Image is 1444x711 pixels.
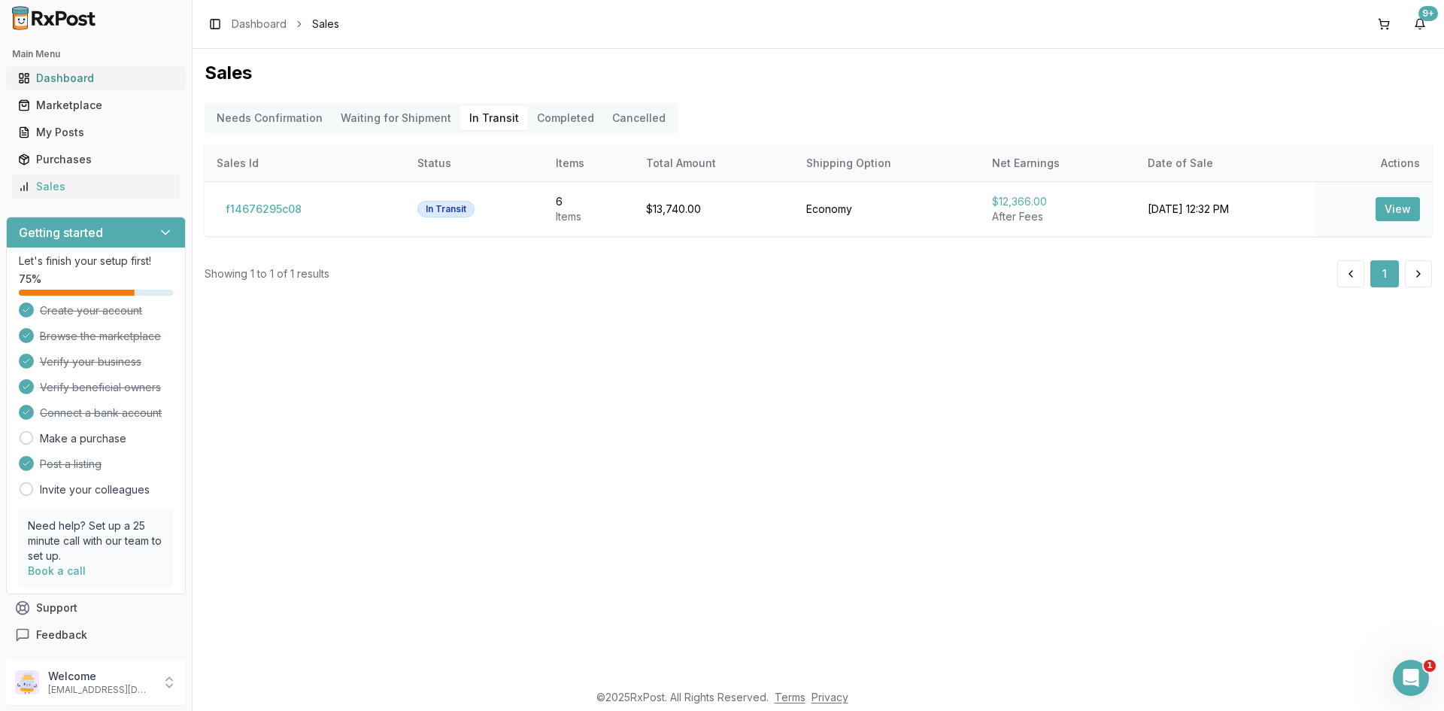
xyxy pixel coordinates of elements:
a: Invite your colleagues [40,482,150,497]
button: Sales [6,175,186,199]
th: Date of Sale [1136,145,1315,181]
a: Terms [775,691,805,703]
span: Feedback [36,627,87,643]
div: $13,740.00 [646,202,782,217]
span: Verify your business [40,354,141,369]
div: 9+ [1418,6,1438,21]
div: $12,366.00 [992,194,1124,209]
div: Showing 1 to 1 of 1 results [205,266,329,281]
div: After Fees [992,209,1124,224]
div: Item s [556,209,621,224]
th: Items [544,145,633,181]
th: Sales Id [205,145,405,181]
div: My Posts [18,125,174,140]
button: My Posts [6,120,186,144]
span: 1 [1424,660,1436,672]
a: Privacy [811,691,848,703]
button: Completed [528,106,603,130]
div: Marketplace [18,98,174,113]
img: RxPost Logo [6,6,102,30]
th: Net Earnings [980,145,1136,181]
button: Feedback [6,621,186,649]
button: 1 [1370,260,1399,287]
a: My Posts [12,119,180,146]
button: Needs Confirmation [208,106,332,130]
button: In Transit [460,106,528,130]
div: Economy [806,202,968,217]
button: Cancelled [603,106,675,130]
nav: breadcrumb [232,17,339,32]
div: Purchases [18,152,174,167]
span: Browse the marketplace [40,329,161,344]
div: Sales [18,179,174,194]
button: Marketplace [6,93,186,117]
h1: Sales [205,61,1432,85]
p: [EMAIL_ADDRESS][DOMAIN_NAME] [48,684,153,696]
button: Dashboard [6,66,186,90]
button: Waiting for Shipment [332,106,460,130]
button: Support [6,594,186,621]
div: Dashboard [18,71,174,86]
h2: Main Menu [12,48,180,60]
span: Verify beneficial owners [40,380,161,395]
a: Book a call [28,564,86,577]
a: Dashboard [232,17,287,32]
button: View [1376,197,1420,221]
h3: Getting started [19,223,103,242]
a: Sales [12,173,180,200]
p: Need help? Set up a 25 minute call with our team to set up. [28,518,164,564]
button: Purchases [6,147,186,172]
button: f14676295c08 [217,197,311,221]
span: Sales [312,17,339,32]
span: 75 % [19,272,41,287]
span: Post a listing [40,457,102,472]
th: Status [405,145,544,181]
a: Marketplace [12,92,180,119]
th: Total Amount [634,145,794,181]
span: Connect a bank account [40,406,162,421]
a: Make a purchase [40,431,126,446]
p: Welcome [48,669,153,684]
img: User avatar [15,670,39,694]
th: Shipping Option [794,145,980,181]
span: Create your account [40,303,142,318]
th: Actions [1315,145,1432,181]
div: In Transit [417,201,475,217]
button: 9+ [1408,12,1432,36]
div: [DATE] 12:32 PM [1148,202,1303,217]
div: 6 [556,194,621,209]
a: Purchases [12,146,180,173]
a: Dashboard [12,65,180,92]
p: Let's finish your setup first! [19,254,173,269]
iframe: Intercom live chat [1393,660,1429,696]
